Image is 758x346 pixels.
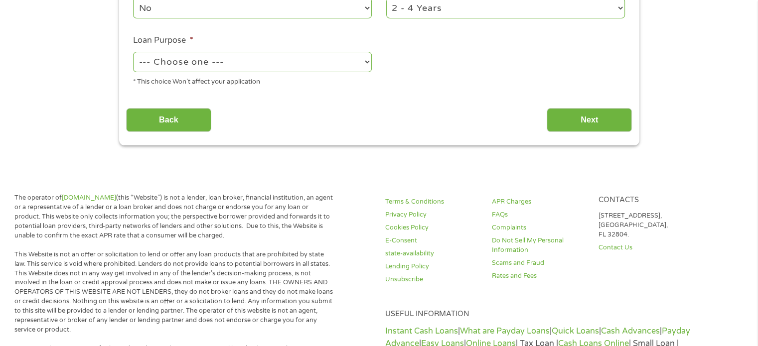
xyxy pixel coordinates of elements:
[126,108,211,132] input: Back
[492,197,587,207] a: APR Charges
[385,262,480,271] a: Lending Policy
[14,250,334,335] p: This Website is not an offer or solicitation to lend or offer any loan products that are prohibit...
[385,275,480,284] a: Unsubscribe
[385,326,458,336] a: Instant Cash Loans
[492,258,587,268] a: Scams and Fraud
[492,210,587,220] a: FAQs
[385,197,480,207] a: Terms & Conditions
[133,35,193,46] label: Loan Purpose
[62,194,116,202] a: [DOMAIN_NAME]
[547,108,632,132] input: Next
[492,271,587,281] a: Rates and Fees
[492,223,587,232] a: Complaints
[460,326,550,336] a: What are Payday Loans
[492,236,587,255] a: Do Not Sell My Personal Information
[385,310,693,319] h4: Useful Information
[598,243,693,252] a: Contact Us
[385,210,480,220] a: Privacy Policy
[598,211,693,239] p: [STREET_ADDRESS], [GEOGRAPHIC_DATA], FL 32804.
[601,326,660,336] a: Cash Advances
[385,223,480,232] a: Cookies Policy
[385,249,480,258] a: state-availability
[133,74,372,87] div: * This choice Won’t affect your application
[385,236,480,245] a: E-Consent
[552,326,599,336] a: Quick Loans
[598,196,693,205] h4: Contacts
[14,193,334,240] p: The operator of (this “Website”) is not a lender, loan broker, financial institution, an agent or...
